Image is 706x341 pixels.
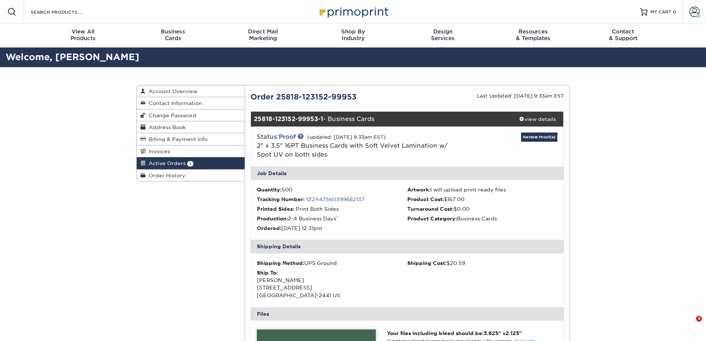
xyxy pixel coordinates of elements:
[251,307,564,321] div: Files
[257,216,288,222] strong: Production:
[578,28,668,35] span: Contact
[30,7,102,16] input: SEARCH PRODUCTS.....
[511,115,564,123] div: view details
[137,133,245,145] a: Billing & Payment Info
[137,170,245,181] a: Order History
[254,115,323,122] strong: 25818-123152-99953-1
[2,318,63,338] iframe: Google Customer Reviews
[146,160,186,166] span: Active Orders
[146,112,196,118] span: Change Password
[257,225,281,231] strong: Ordered:
[257,196,305,202] strong: Tracking Number:
[218,24,308,47] a: Direct MailMarketing
[407,186,558,193] li: I will upload print ready files.
[296,206,339,212] span: Print Both Sides
[578,24,668,47] a: Contact& Support
[308,24,398,47] a: Shop ByIndustry
[477,93,564,99] small: Last Updated: [DATE] 9:33am EST
[681,316,699,334] iframe: Intercom live chat
[398,28,488,35] span: Design
[245,91,407,102] div: Order 25818-123152-99953
[146,136,208,142] span: Billing & Payment Info
[128,24,218,47] a: BusinessCards
[308,28,398,35] span: Shop By
[251,112,511,127] div: - Business Cards
[137,157,245,169] a: Active Orders 1
[257,142,448,158] a: 2" x 3.5" 16PT Business Cards with Soft Velvet Lamination w/ Spot UV on both sides
[484,330,498,336] span: 3.625
[137,109,245,121] a: Change Password
[650,9,672,15] span: MY CART
[488,28,578,35] span: Resources
[38,28,128,42] div: Products
[307,134,386,140] small: (updated: [DATE] 9:33am EST)
[407,187,430,193] strong: Artwork:
[137,145,245,157] a: Invoices
[257,206,294,212] strong: Printed Sides:
[128,28,218,42] div: Cards
[146,173,185,178] span: Order History
[38,24,128,47] a: View AllProducts
[257,215,407,222] li: 2-4 Business Days
[251,240,564,253] div: Shipping Details
[257,269,407,299] div: [PERSON_NAME] [STREET_ADDRESS] [GEOGRAPHIC_DATA]-2441 US
[187,161,193,167] span: 1
[488,24,578,47] a: Resources& Templates
[673,9,676,14] span: 0
[257,187,282,193] strong: Quantity:
[306,196,365,202] a: 1Z2A47560399682137
[38,28,128,35] span: View All
[218,28,308,42] div: Marketing
[488,28,578,42] div: & Templates
[407,196,444,202] strong: Product Cost:
[137,85,245,97] a: Account Overview
[407,260,447,266] strong: Shipping Cost:
[407,216,457,222] strong: Product Category:
[257,270,278,276] strong: Ship To:
[308,28,398,42] div: Industry
[146,88,198,94] span: Account Overview
[279,133,296,140] a: Proof
[137,97,245,109] a: Contact Information
[146,100,202,106] span: Contact Information
[257,260,304,266] strong: Shipping Method:
[137,121,245,133] a: Address Book
[251,167,564,180] div: Job Details
[407,206,454,212] strong: Turnaround Cost:
[146,148,170,154] span: Invoices
[387,330,522,336] strong: Your files including bleed should be: " x "
[578,28,668,42] div: & Support
[398,28,488,42] div: Services
[521,132,557,142] a: Review Proof(s)
[511,112,564,127] a: view details
[407,259,558,267] div: $20.59
[257,224,407,232] li: [DATE] 12:31pm
[407,215,558,222] li: Business Cards
[407,196,558,203] li: $167.00
[257,259,407,267] div: UPS Ground
[128,28,218,35] span: Business
[316,4,390,20] img: Primoprint
[257,186,407,193] li: 500
[407,205,558,213] li: $0.00
[218,28,308,35] span: Direct Mail
[398,24,488,47] a: DesignServices
[506,330,519,336] span: 2.125
[146,124,186,130] span: Address Book
[696,316,702,322] span: 3
[251,132,459,159] div: Status:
